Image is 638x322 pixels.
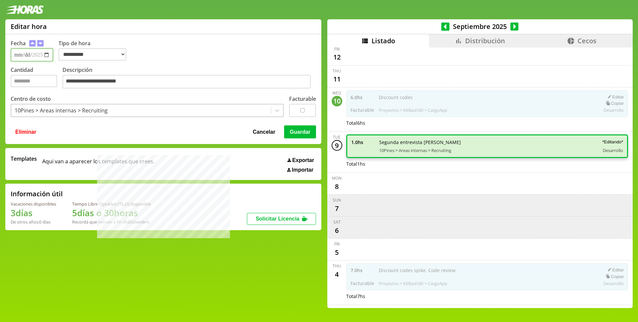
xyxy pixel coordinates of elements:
div: 5 [332,247,342,257]
div: 10Pines > Areas internas > Recruiting [15,107,108,114]
label: Fecha [11,40,26,47]
div: scrollable content [327,48,633,307]
div: Vacaciones disponibles [11,201,56,207]
h2: Información útil [11,189,63,198]
b: Diciembre [128,219,149,225]
span: Solicitar Licencia [256,216,299,222]
span: Listado [372,36,395,45]
button: Cancelar [251,125,277,138]
div: De otros años: 0 días [11,219,56,225]
textarea: Descripción [62,75,311,89]
span: Distribución [465,36,505,45]
div: Fri [334,46,340,52]
button: Exportar [285,157,316,164]
div: Tiempo Libre Optativo (TiLO) disponible [72,201,151,207]
div: 10 [332,96,342,106]
div: Thu [333,263,341,269]
div: Sat [333,219,341,225]
button: Eliminar [13,125,38,138]
span: Cecos [578,36,596,45]
select: Tipo de hora [58,48,126,61]
h1: 3 días [11,207,56,219]
div: Total 7 hs [346,293,628,299]
label: Tipo de hora [58,40,132,62]
span: Aqui van a aparecer los templates que crees. [42,155,155,173]
div: Total 1 hs [346,161,628,167]
div: Sun [333,197,341,203]
label: Cantidad [11,66,62,90]
div: Recordá que vencen a fin de [72,219,151,225]
button: Guardar [284,125,316,138]
input: Cantidad [11,75,57,87]
div: 7 [332,203,342,214]
div: Mon [332,175,342,181]
label: Descripción [62,66,316,90]
button: Solicitar Licencia [247,213,316,225]
div: 9 [332,140,342,151]
div: 4 [332,269,342,279]
span: Templates [11,155,37,162]
div: 6 [332,225,342,236]
label: Facturable [289,95,316,102]
div: Thu [333,68,341,74]
div: 8 [332,181,342,192]
div: Wed [332,90,341,96]
span: Importar [292,167,313,173]
div: Tue [333,134,341,140]
div: Total 6 hs [346,120,628,126]
img: logotipo [5,5,44,14]
h1: 5 días o 30 horas [72,207,151,219]
div: 11 [332,74,342,84]
label: Centro de costo [11,95,51,102]
div: 12 [332,52,342,63]
div: Fri [334,241,340,247]
span: Exportar [292,157,314,163]
span: Septiembre 2025 [450,22,510,31]
h1: Editar hora [11,22,47,31]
